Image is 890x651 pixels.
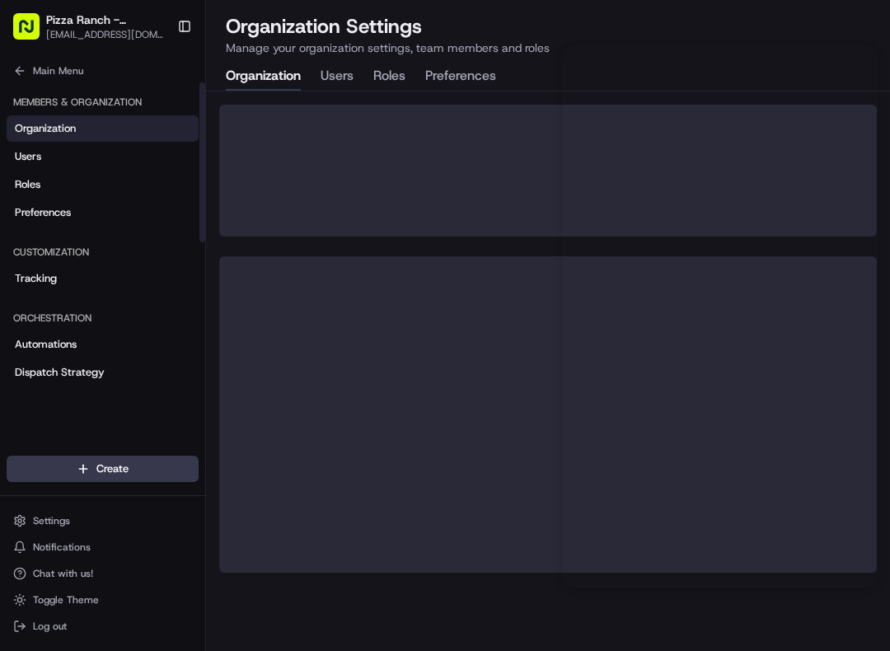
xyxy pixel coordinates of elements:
[226,63,301,91] button: Organization
[15,337,77,352] span: Automations
[7,588,199,611] button: Toggle Theme
[7,331,199,358] a: Automations
[7,615,199,638] button: Log out
[7,7,171,46] button: Pizza Ranch - [GEOGRAPHIC_DATA], [GEOGRAPHIC_DATA][EMAIL_ADDRESS][DOMAIN_NAME]
[7,143,199,170] a: Users
[7,89,199,115] div: Members & Organization
[15,149,41,164] span: Users
[7,59,199,82] button: Main Menu
[321,63,354,91] button: Users
[96,461,129,476] span: Create
[15,365,105,380] span: Dispatch Strategy
[33,567,93,580] span: Chat with us!
[15,205,71,220] span: Preferences
[33,620,67,633] span: Log out
[33,593,99,607] span: Toggle Theme
[7,115,199,142] a: Organization
[7,239,199,265] div: Customization
[7,265,199,292] a: Tracking
[7,171,199,198] a: Roles
[15,121,76,136] span: Organization
[7,509,199,532] button: Settings
[562,44,878,588] iframe: Customer support window
[373,63,405,91] button: Roles
[15,271,57,286] span: Tracking
[7,456,199,482] button: Create
[7,562,199,585] button: Chat with us!
[425,63,496,91] button: Preferences
[7,399,199,425] div: Locations
[33,541,91,554] span: Notifications
[46,28,164,41] button: [EMAIL_ADDRESS][DOMAIN_NAME]
[33,514,70,527] span: Settings
[7,199,199,226] a: Preferences
[7,305,199,331] div: Orchestration
[15,177,40,192] span: Roles
[837,597,882,641] iframe: Open customer support
[7,536,199,559] button: Notifications
[226,13,550,40] h1: Organization Settings
[46,12,164,28] button: Pizza Ranch - [GEOGRAPHIC_DATA], [GEOGRAPHIC_DATA]
[33,64,83,77] span: Main Menu
[7,359,199,386] a: Dispatch Strategy
[226,40,550,56] p: Manage your organization settings, team members and roles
